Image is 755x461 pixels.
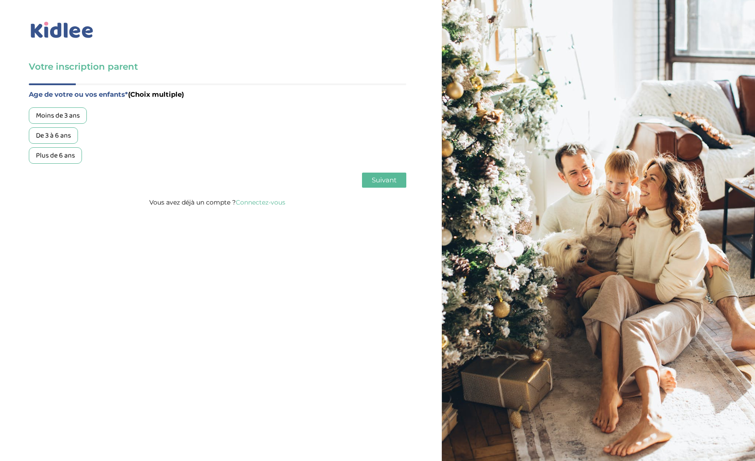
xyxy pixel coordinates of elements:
p: Vous avez déjà un compte ? [29,197,406,208]
button: Précédent [29,173,70,188]
span: (Choix multiple) [128,90,184,99]
div: Moins de 3 ans [29,107,87,124]
label: Age de votre ou vos enfants* [29,89,406,100]
div: Plus de 6 ans [29,147,82,164]
span: Suivant [372,176,397,184]
div: De 3 à 6 ans [29,127,78,144]
h3: Votre inscription parent [29,60,406,73]
a: Connectez-vous [236,198,285,206]
button: Suivant [362,173,406,188]
img: logo_kidlee_bleu [29,20,95,40]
